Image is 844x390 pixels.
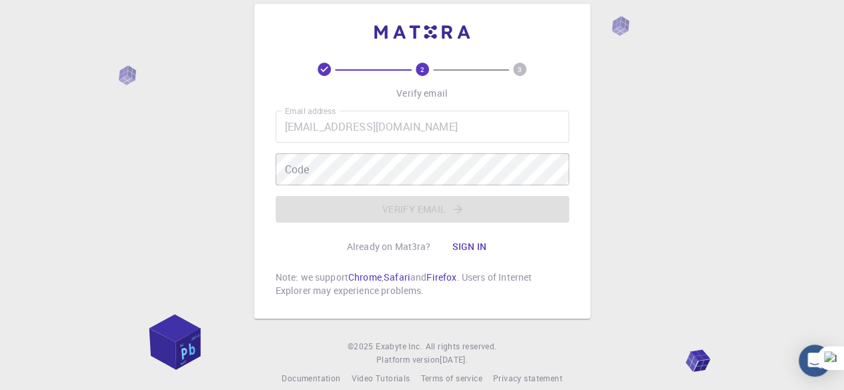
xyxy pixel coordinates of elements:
[282,372,340,385] a: Documentation
[799,345,831,377] div: Open Intercom Messenger
[426,271,456,283] a: Firefox
[348,340,376,353] span: © 2025
[518,65,522,74] text: 3
[376,341,422,351] span: Exabyte Inc.
[384,271,410,283] a: Safari
[440,353,468,367] a: [DATE].
[420,372,482,385] a: Terms of service
[376,353,440,367] span: Platform version
[440,354,468,365] span: [DATE] .
[347,240,431,253] p: Already on Mat3ra?
[351,373,410,383] span: Video Tutorials
[396,87,448,100] p: Verify email
[420,65,424,74] text: 2
[282,373,340,383] span: Documentation
[348,271,382,283] a: Chrome
[425,340,496,353] span: All rights reserved.
[376,340,422,353] a: Exabyte Inc.
[493,372,562,385] a: Privacy statement
[441,233,497,260] button: Sign in
[276,271,569,297] p: Note: we support , and . Users of Internet Explorer may experience problems.
[351,372,410,385] a: Video Tutorials
[285,105,336,117] label: Email address
[420,373,482,383] span: Terms of service
[493,373,562,383] span: Privacy statement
